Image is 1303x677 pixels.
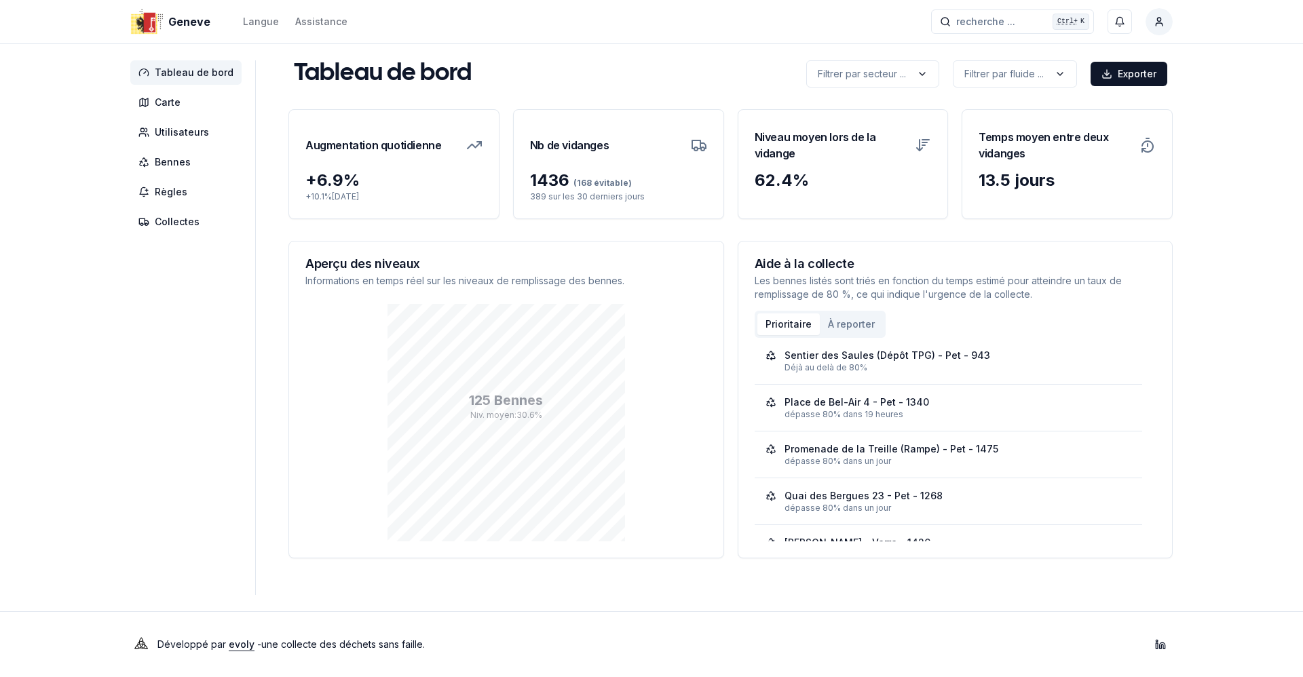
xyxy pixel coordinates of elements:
p: Filtrer par fluide ... [964,67,1044,81]
p: 389 sur les 30 derniers jours [530,191,707,202]
a: Bennes [130,150,247,174]
a: [PERSON_NAME] - Verre - 1426 [766,536,1132,560]
a: Geneve [130,14,216,30]
div: Langue [243,15,279,28]
p: + 10.1 % [DATE] [305,191,483,202]
div: 62.4 % [755,170,932,191]
h3: Temps moyen entre deux vidanges [979,126,1131,164]
div: [PERSON_NAME] - Verre - 1426 [785,536,930,549]
span: Geneve [168,14,210,30]
p: Filtrer par secteur ... [818,67,906,81]
p: Les bennes listés sont triés en fonction du temps estimé pour atteindre un taux de remplissage de... [755,274,1156,301]
span: Règles [155,185,187,199]
h3: Nb de vidanges [530,126,609,164]
button: label [953,60,1077,88]
a: Promenade de la Treille (Rampe) - Pet - 1475dépasse 80% dans un jour [766,442,1132,467]
p: Informations en temps réel sur les niveaux de remplissage des bennes. [305,274,707,288]
span: Carte [155,96,181,109]
button: Prioritaire [757,313,820,335]
a: Tableau de bord [130,60,247,85]
span: Collectes [155,215,200,229]
span: Utilisateurs [155,125,209,139]
span: Bennes [155,155,191,169]
span: Tableau de bord [155,66,233,79]
div: Promenade de la Treille (Rampe) - Pet - 1475 [785,442,998,456]
h1: Tableau de bord [294,60,472,88]
a: evoly [229,638,254,650]
div: Place de Bel-Air 4 - Pet - 1340 [785,395,929,409]
button: Exporter [1091,62,1167,86]
span: (168 évitable) [569,178,632,188]
a: Assistance [295,14,347,30]
div: + 6.9 % [305,170,483,191]
button: label [806,60,939,88]
a: Place de Bel-Air 4 - Pet - 1340dépasse 80% dans 19 heures [766,395,1132,420]
div: 1436 [530,170,707,191]
button: recherche ...Ctrl+K [931,9,1094,34]
a: Quai des Bergues 23 - Pet - 1268dépasse 80% dans un jour [766,489,1132,514]
a: Collectes [130,210,247,234]
span: recherche ... [956,15,1015,28]
div: Sentier des Saules (Dépôt TPG) - Pet - 943 [785,349,990,362]
h3: Aide à la collecte [755,258,1156,270]
img: Geneve Logo [130,5,163,38]
a: Carte [130,90,247,115]
a: Sentier des Saules (Dépôt TPG) - Pet - 943Déjà au delà de 80% [766,349,1132,373]
button: À reporter [820,313,883,335]
div: dépasse 80% dans un jour [785,503,1132,514]
div: 13.5 jours [979,170,1156,191]
div: Quai des Bergues 23 - Pet - 1268 [785,489,943,503]
h3: Aperçu des niveaux [305,258,707,270]
div: dépasse 80% dans 19 heures [785,409,1132,420]
h3: Niveau moyen lors de la vidange [755,126,907,164]
img: Evoly Logo [130,634,152,655]
a: Règles [130,180,247,204]
div: dépasse 80% dans un jour [785,456,1132,467]
button: Langue [243,14,279,30]
div: Déjà au delà de 80% [785,362,1132,373]
a: Utilisateurs [130,120,247,144]
p: Développé par - une collecte des déchets sans faille . [157,635,425,654]
h3: Augmentation quotidienne [305,126,441,164]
